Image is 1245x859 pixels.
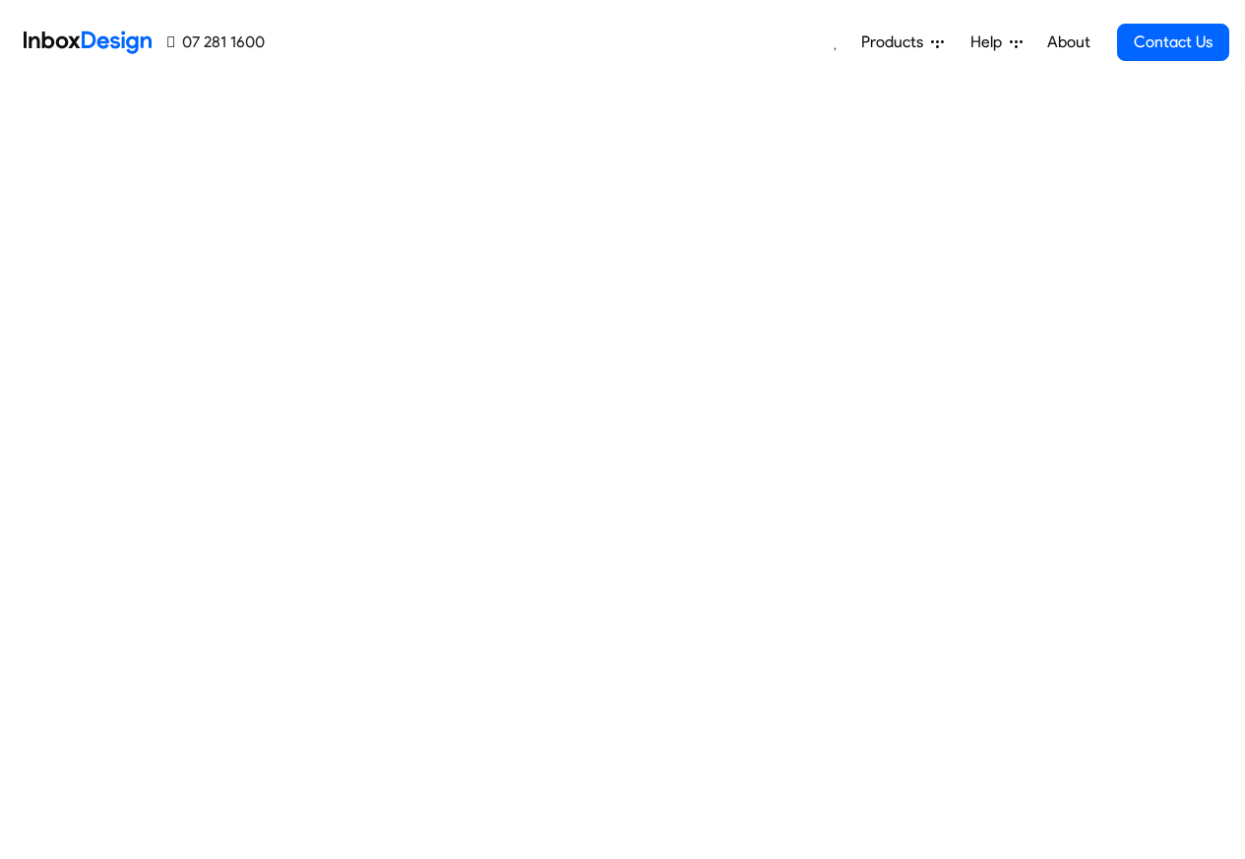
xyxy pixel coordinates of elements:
a: Contact Us [1117,24,1229,61]
a: Help [963,23,1030,62]
a: Products [853,23,952,62]
a: About [1041,23,1095,62]
a: 07 281 1600 [167,31,265,54]
span: Products [861,31,931,54]
span: Help [970,31,1010,54]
